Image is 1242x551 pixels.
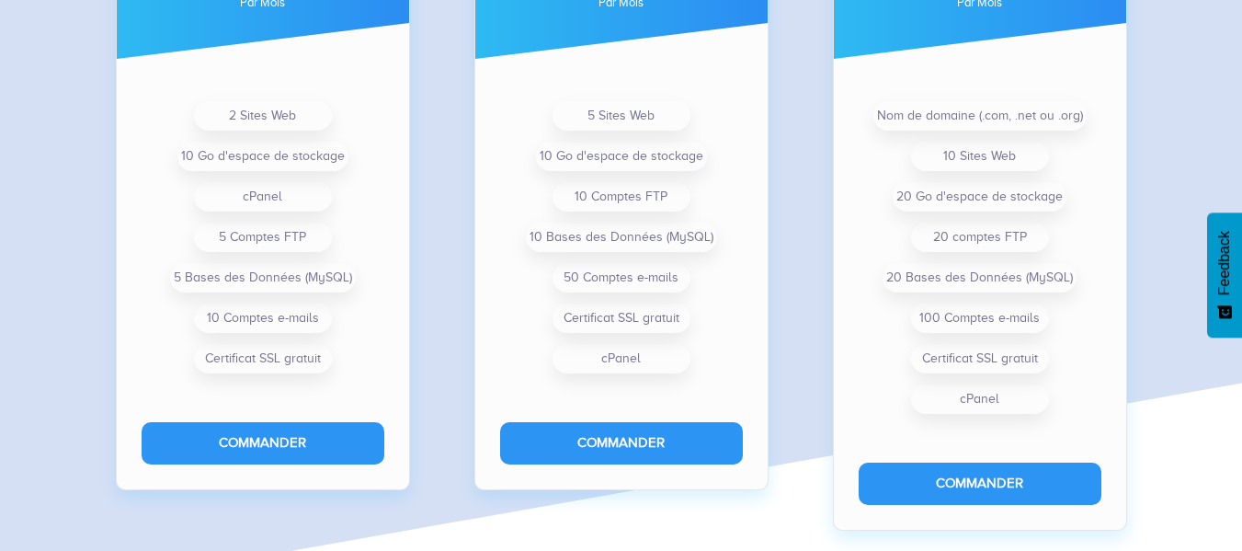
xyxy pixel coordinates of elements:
[553,304,690,333] li: Certificat SSL gratuit
[911,223,1049,252] li: 20 comptes FTP
[911,304,1049,333] li: 100 Comptes e-mails
[553,263,690,293] li: 50 Comptes e-mails
[911,142,1049,171] li: 10 Sites Web
[859,463,1101,504] button: Commander
[142,422,384,464] button: Commander
[500,422,743,464] button: Commander
[883,263,1077,293] li: 20 Bases des Données (MySQL)
[893,182,1066,212] li: 20 Go d'espace de stockage
[194,344,332,373] li: Certificat SSL gratuit
[177,142,348,171] li: 10 Go d'espace de stockage
[1216,231,1233,295] span: Feedback
[1207,212,1242,338] button: Feedback - Afficher l’enquête
[194,304,332,333] li: 10 Comptes e-mails
[194,101,332,131] li: 2 Sites Web
[873,101,1087,131] li: Nom de domaine (.com, .net ou .org)
[526,223,717,252] li: 10 Bases des Données (MySQL)
[553,101,690,131] li: 5 Sites Web
[553,182,690,212] li: 10 Comptes FTP
[911,344,1049,373] li: Certificat SSL gratuit
[194,182,332,212] li: cPanel
[1150,459,1220,529] iframe: Drift Widget Chat Controller
[170,263,356,293] li: 5 Bases des Données (MySQL)
[911,385,1049,414] li: cPanel
[553,344,690,373] li: cPanel
[536,142,707,171] li: 10 Go d'espace de stockage
[194,223,332,252] li: 5 Comptes FTP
